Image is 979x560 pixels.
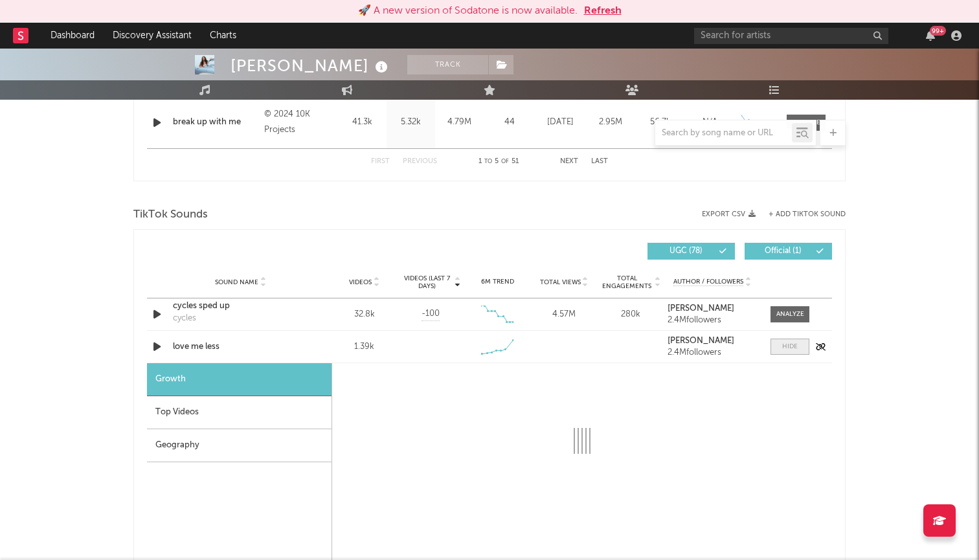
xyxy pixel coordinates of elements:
[539,116,582,129] div: [DATE]
[334,308,394,321] div: 32.8k
[584,3,622,19] button: Refresh
[231,55,391,76] div: [PERSON_NAME]
[694,28,888,44] input: Search for artists
[668,337,758,346] a: [PERSON_NAME]
[745,243,832,260] button: Official(1)
[401,274,453,290] span: Videos (last 7 days)
[173,341,308,353] a: love me less
[104,23,201,49] a: Discovery Assistant
[463,154,534,170] div: 1 5 51
[753,247,813,255] span: Official ( 1 )
[656,247,715,255] span: UGC ( 78 )
[930,26,946,36] div: 99 +
[540,278,581,286] span: Total Views
[668,304,758,313] a: [PERSON_NAME]
[601,274,653,290] span: Total Engagements
[647,243,735,260] button: UGC(78)
[438,116,480,129] div: 4.79M
[702,210,756,218] button: Export CSV
[41,23,104,49] a: Dashboard
[484,159,492,164] span: to
[422,308,440,320] span: -100
[655,128,792,139] input: Search by song name or URL
[341,116,383,129] div: 41.3k
[668,337,734,345] strong: [PERSON_NAME]
[487,116,532,129] div: 44
[371,158,390,165] button: First
[390,116,432,129] div: 5.32k
[668,348,758,357] div: 2.4M followers
[173,300,308,313] a: cycles sped up
[467,277,528,287] div: 6M Trend
[591,158,608,165] button: Last
[358,3,578,19] div: 🚀 A new version of Sodatone is now available.
[926,30,935,41] button: 99+
[769,211,846,218] button: + Add TikTok Sound
[638,116,682,129] div: 56.7k
[673,278,743,286] span: Author / Followers
[147,429,332,462] div: Geography
[334,341,394,353] div: 1.39k
[756,211,846,218] button: + Add TikTok Sound
[147,363,332,396] div: Growth
[560,158,578,165] button: Next
[147,396,332,429] div: Top Videos
[403,158,437,165] button: Previous
[688,116,732,129] div: N/A
[668,316,758,325] div: 2.4M followers
[589,116,632,129] div: 2.95M
[201,23,245,49] a: Charts
[264,107,335,138] div: © 2024 10K Projects
[215,278,258,286] span: Sound Name
[133,207,208,223] span: TikTok Sounds
[601,308,661,321] div: 280k
[534,308,594,321] div: 4.57M
[668,304,734,313] strong: [PERSON_NAME]
[501,159,509,164] span: of
[173,312,196,325] div: cycles
[407,55,488,74] button: Track
[349,278,372,286] span: Videos
[173,116,258,129] a: break up with me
